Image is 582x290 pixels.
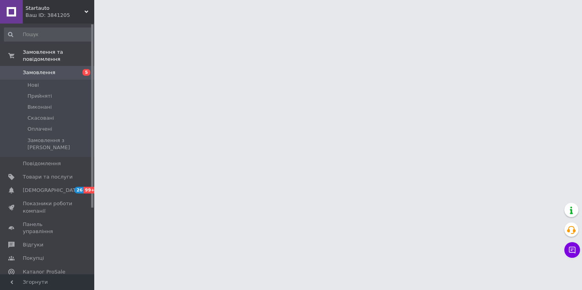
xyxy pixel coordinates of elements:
[75,187,84,193] span: 26
[27,126,52,133] span: Оплачені
[23,69,55,76] span: Замовлення
[4,27,93,42] input: Пошук
[84,187,97,193] span: 99+
[23,221,73,235] span: Панель управління
[27,137,92,151] span: Замовлення з [PERSON_NAME]
[27,104,52,111] span: Виконані
[27,115,54,122] span: Скасовані
[23,160,61,167] span: Повідомлення
[27,93,52,100] span: Прийняті
[23,255,44,262] span: Покупці
[23,173,73,181] span: Товари та послуги
[27,82,39,89] span: Нові
[26,5,84,12] span: Startauto
[23,49,94,63] span: Замовлення та повідомлення
[23,241,43,248] span: Відгуки
[23,187,81,194] span: [DEMOGRAPHIC_DATA]
[23,268,65,275] span: Каталог ProSale
[82,69,90,76] span: 5
[23,200,73,214] span: Показники роботи компанії
[26,12,94,19] div: Ваш ID: 3841205
[564,242,580,258] button: Чат з покупцем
